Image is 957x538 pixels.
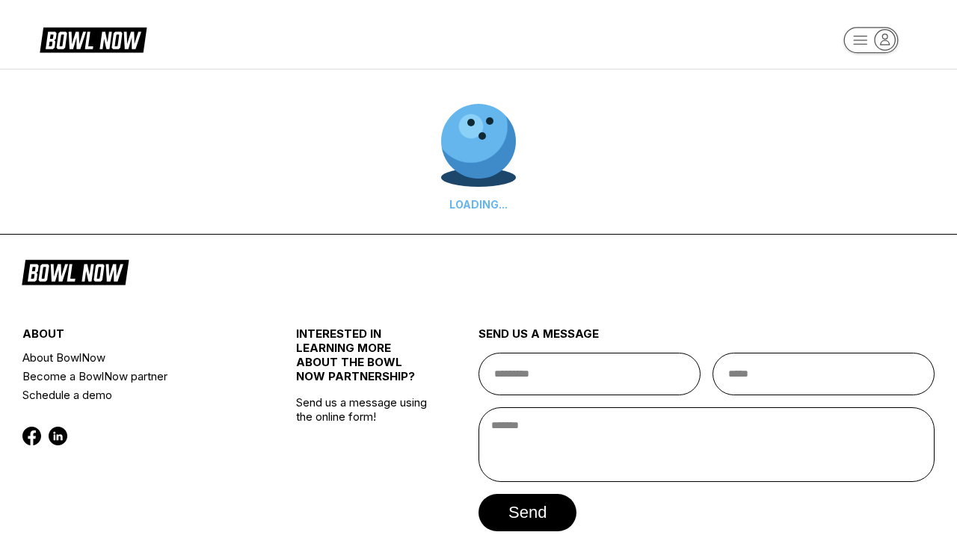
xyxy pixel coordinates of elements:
[22,327,250,348] div: about
[22,386,250,404] a: Schedule a demo
[441,198,516,211] div: LOADING...
[22,348,250,367] a: About BowlNow
[478,327,935,353] div: send us a message
[296,327,433,395] div: INTERESTED IN LEARNING MORE ABOUT THE BOWL NOW PARTNERSHIP?
[478,494,576,531] button: send
[22,367,250,386] a: Become a BowlNow partner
